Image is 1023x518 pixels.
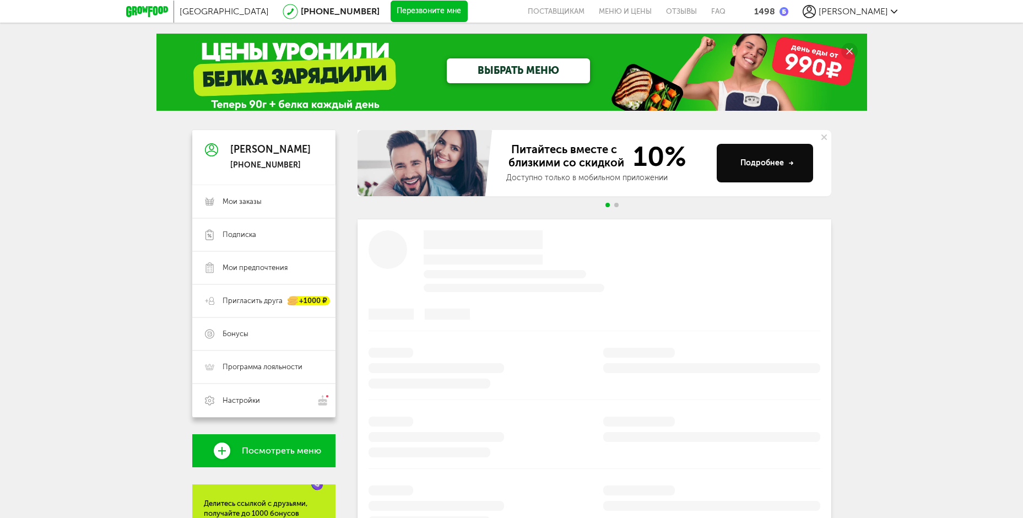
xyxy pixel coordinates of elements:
span: Подписка [223,230,256,240]
div: Доступно только в мобильном приложении [506,172,708,184]
button: Подробнее [717,144,813,182]
a: [PHONE_NUMBER] [301,6,380,17]
div: 1498 [754,6,775,17]
a: ВЫБРАТЬ МЕНЮ [447,58,590,83]
a: Мои предпочтения [192,251,335,284]
a: Посмотреть меню [192,434,335,467]
div: [PERSON_NAME] [230,144,311,155]
span: Go to slide 2 [614,203,619,207]
span: [GEOGRAPHIC_DATA] [180,6,269,17]
div: Подробнее [740,158,794,169]
span: 10% [626,143,686,170]
span: [PERSON_NAME] [819,6,888,17]
span: Go to slide 1 [605,203,610,207]
a: Пригласить друга +1000 ₽ [192,284,335,317]
span: Питайтесь вместе с близкими со скидкой [506,143,626,170]
span: Настройки [223,396,260,406]
span: Посмотреть меню [242,446,321,456]
div: +1000 ₽ [288,296,330,306]
span: Мои заказы [223,197,262,207]
a: Настройки [192,384,335,417]
a: Мои заказы [192,185,335,218]
a: Бонусы [192,317,335,350]
button: Перезвоните мне [391,1,468,23]
div: [PHONE_NUMBER] [230,160,311,170]
img: bonus_b.cdccf46.png [780,7,788,16]
a: Подписка [192,218,335,251]
img: family-banner.579af9d.jpg [358,130,495,196]
a: Программа лояльности [192,350,335,384]
span: Пригласить друга [223,296,283,306]
span: Бонусы [223,329,248,339]
span: Мои предпочтения [223,263,288,273]
span: Программа лояльности [223,362,302,372]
